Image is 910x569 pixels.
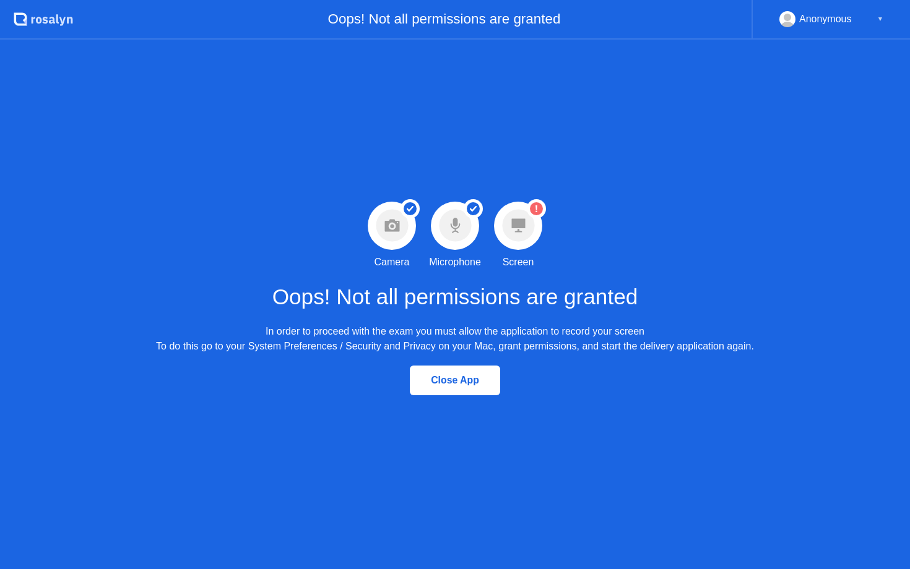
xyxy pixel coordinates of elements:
div: Close App [414,375,496,386]
div: Screen [503,255,534,270]
div: ▼ [877,11,883,27]
div: Camera [375,255,410,270]
div: In order to proceed with the exam you must allow the application to record your screen To do this... [156,324,754,354]
button: Close App [410,366,500,395]
div: Microphone [429,255,481,270]
h1: Oops! Not all permissions are granted [272,281,638,314]
div: Anonymous [799,11,852,27]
